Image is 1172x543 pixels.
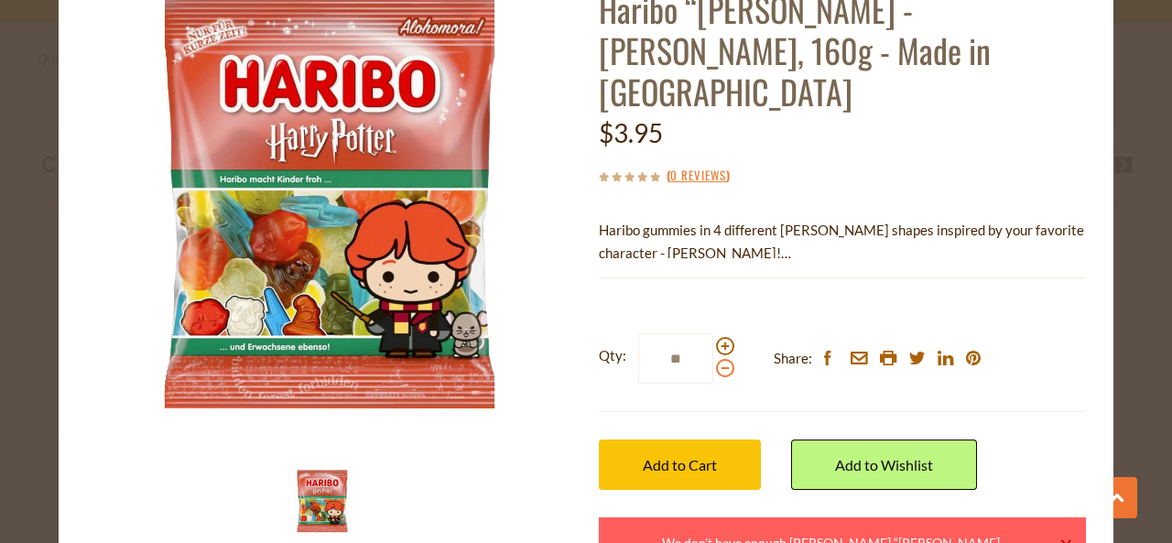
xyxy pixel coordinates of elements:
[643,456,717,473] span: Add to Cart
[670,166,726,186] a: 0 Reviews
[638,333,713,384] input: Qty:
[774,347,812,370] span: Share:
[286,464,359,538] img: Haribo Harry Potter - Ron
[791,440,977,490] a: Add to Wishlist
[599,440,761,490] button: Add to Cart
[599,117,663,148] span: $3.95
[599,219,1086,265] p: Haribo gummies in 4 different [PERSON_NAME] shapes inspired by your favorite character - [PERSON_...
[599,344,626,367] strong: Qty:
[667,166,730,184] span: ( )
